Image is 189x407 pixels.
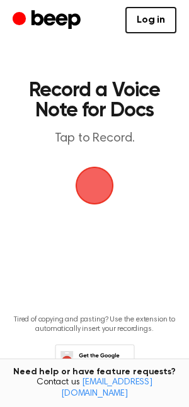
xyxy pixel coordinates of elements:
[125,7,176,33] a: Log in
[61,378,152,398] a: [EMAIL_ADDRESS][DOMAIN_NAME]
[76,167,113,204] img: Beep Logo
[23,81,166,121] h1: Record a Voice Note for Docs
[10,315,179,334] p: Tired of copying and pasting? Use the extension to automatically insert your recordings.
[23,131,166,147] p: Tap to Record.
[13,8,84,33] a: Beep
[8,377,181,399] span: Contact us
